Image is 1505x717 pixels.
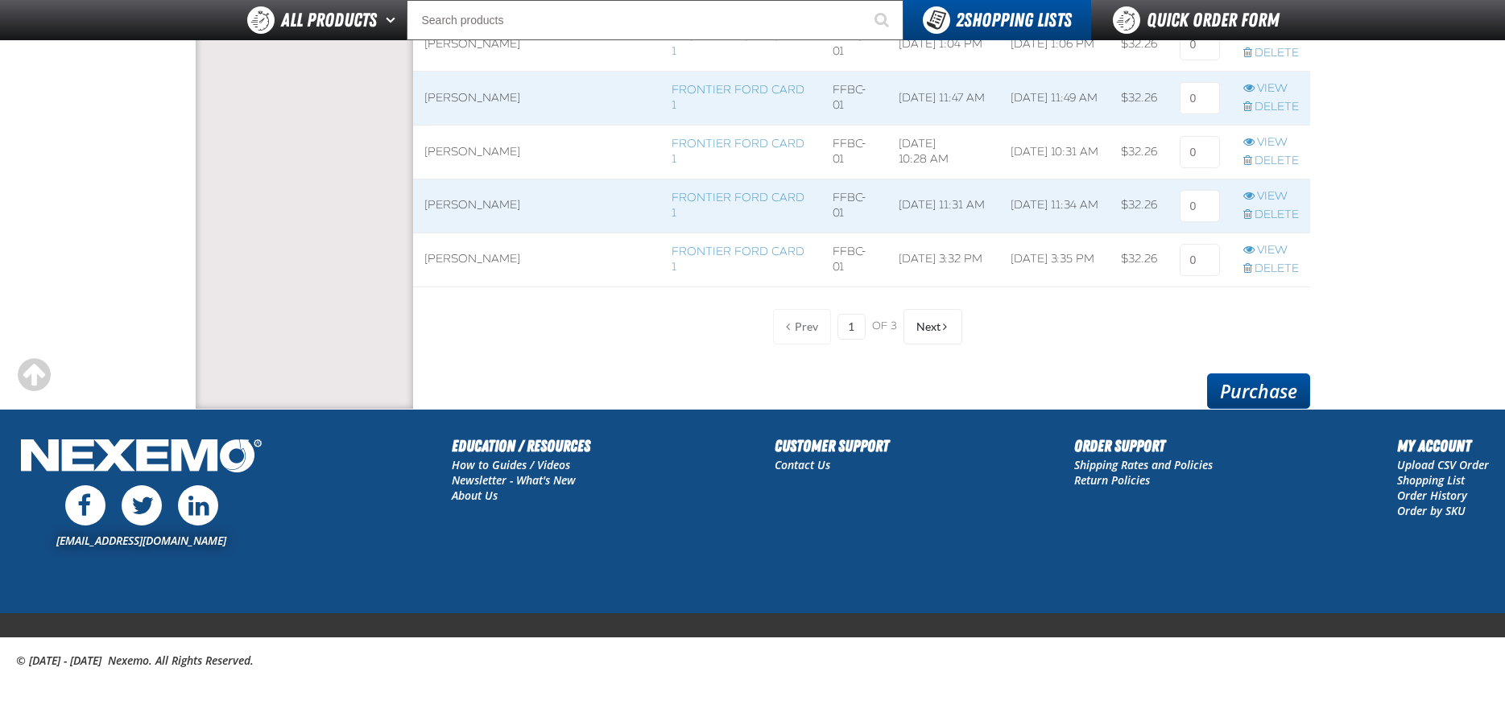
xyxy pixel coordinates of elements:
td: $32.26 [1110,126,1168,179]
a: Frontier Ford Card 1 [672,137,804,166]
span: of 3 [872,319,897,334]
td: FFBC-01 [821,126,888,179]
a: About Us [452,488,498,503]
input: 0 [1180,136,1220,168]
td: [DATE] 11:49 AM [999,72,1110,126]
h2: Customer Support [775,434,889,458]
a: Newsletter - What's New [452,472,576,488]
span: Shopping Lists [956,9,1072,31]
input: Current page number [837,314,866,340]
a: Shipping Rates and Policies [1074,457,1213,472]
a: View row action [1243,81,1299,97]
a: View row action [1243,189,1299,204]
a: How to Guides / Videos [452,457,570,472]
a: Order History [1397,488,1467,503]
div: Scroll to the top [16,357,52,393]
td: [PERSON_NAME] [413,233,660,286]
a: Frontier Ford Card 1 [672,83,804,112]
h2: My Account [1397,434,1489,458]
td: [PERSON_NAME] [413,72,660,126]
td: FFBC-01 [821,233,888,286]
a: Delete row action [1243,100,1299,115]
td: $32.26 [1110,18,1168,72]
td: [DATE] 11:47 AM [887,72,999,126]
td: [DATE] 1:04 PM [887,18,999,72]
input: 0 [1180,244,1220,276]
input: 0 [1180,190,1220,222]
a: View row action [1243,135,1299,150]
td: $32.26 [1110,179,1168,233]
input: 0 [1180,28,1220,60]
td: [DATE] 11:34 AM [999,179,1110,233]
td: $32.26 [1110,233,1168,286]
a: Order by SKU [1397,503,1466,518]
td: FFBC-01 [821,18,888,72]
td: [DATE] 11:31 AM [887,179,999,233]
td: [DATE] 3:35 PM [999,233,1110,286]
a: Shopping List [1397,472,1465,488]
a: Return Policies [1074,472,1150,488]
a: Upload CSV Order [1397,457,1489,472]
td: [DATE] 1:06 PM [999,18,1110,72]
img: Nexemo Logo [16,434,267,481]
a: Frontier Ford Card 1 [672,30,804,59]
a: Delete row action [1243,262,1299,277]
h2: Education / Resources [452,434,590,458]
a: Frontier Ford Card 1 [672,191,804,220]
button: Next Page [903,309,962,344]
td: [DATE] 10:31 AM [999,126,1110,179]
td: FFBC-01 [821,179,888,233]
td: [PERSON_NAME] [413,18,660,72]
a: Delete row action [1243,154,1299,169]
td: [PERSON_NAME] [413,179,660,233]
a: Delete row action [1243,208,1299,223]
a: Frontier Ford Card 1 [672,245,804,274]
td: [DATE] 3:32 PM [887,233,999,286]
td: [DATE] 10:28 AM [887,126,999,179]
a: View row action [1243,243,1299,258]
a: Purchase [1207,373,1310,409]
a: [EMAIL_ADDRESS][DOMAIN_NAME] [56,533,226,548]
a: Contact Us [775,457,830,472]
h2: Order Support [1074,434,1213,458]
input: 0 [1180,82,1220,114]
span: Next Page [916,320,941,333]
td: [PERSON_NAME] [413,126,660,179]
a: Delete row action [1243,46,1299,61]
span: All Products [281,6,377,35]
td: FFBC-01 [821,72,888,126]
td: $32.26 [1110,72,1168,126]
strong: 2 [956,9,964,31]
